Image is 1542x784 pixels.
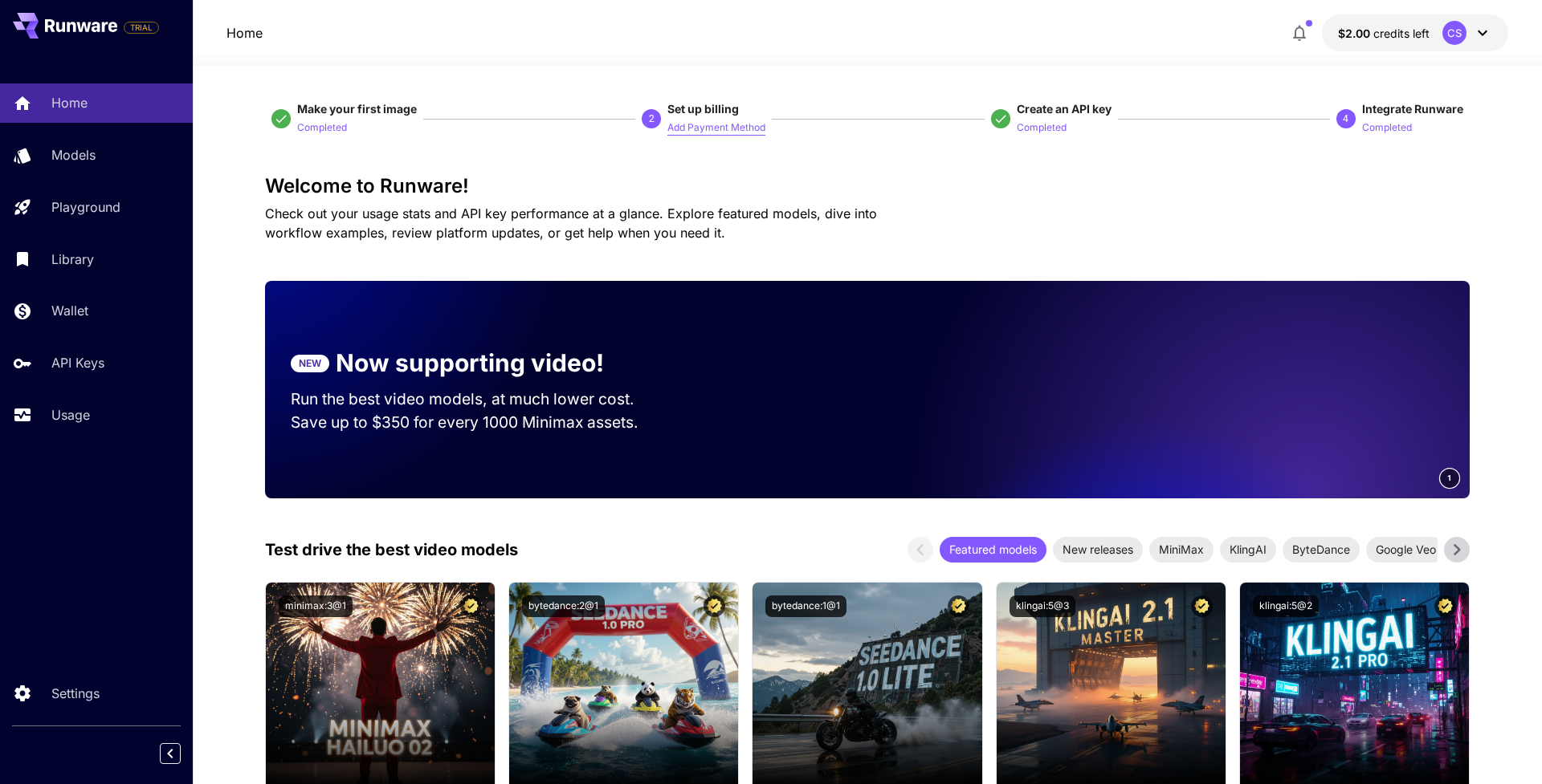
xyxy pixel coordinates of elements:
[1442,21,1467,45] div: CS
[297,102,417,116] span: Make your first image
[1447,472,1452,484] span: 1
[1017,117,1067,136] button: Completed
[1253,595,1319,617] button: klingai:5@2
[1283,541,1360,558] span: ByteDance
[51,197,120,217] p: Playground
[704,595,725,617] button: Certified Model – Vetted for best performance and includes a commercial license.
[299,356,321,371] p: NEW
[1343,112,1348,126] p: 4
[1149,537,1214,563] div: MiniMax
[1053,541,1143,558] span: New releases
[51,250,94,269] p: Library
[1322,14,1508,51] button: $1.9987CS
[124,22,158,34] span: TRIAL
[522,595,605,617] button: bytedance:2@1
[297,117,347,136] button: Completed
[51,145,96,165] p: Models
[649,112,655,126] p: 2
[265,205,877,241] span: Check out your usage stats and API key performance at a glance. Explore featured models, dive int...
[1366,537,1446,563] div: Google Veo
[172,739,193,768] div: Collapse sidebar
[765,595,846,617] button: bytedance:1@1
[1191,595,1213,617] button: Certified Model – Vetted for best performance and includes a commercial license.
[667,102,739,116] span: Set up billing
[291,388,665,411] p: Run the best video models, at much lower cost.
[1362,117,1412,136] button: Completed
[160,743,181,764] button: Collapse sidebar
[336,345,604,381] p: Now supporting video!
[1283,537,1360,563] div: ByteDance
[1362,102,1463,116] span: Integrate Runware
[1362,120,1412,136] p: Completed
[460,595,482,617] button: Certified Model – Vetted for best performance and includes a commercial license.
[1017,120,1067,136] p: Completed
[1373,26,1430,40] span: credits left
[51,405,90,424] p: Usage
[948,595,969,617] button: Certified Model – Vetted for best performance and includes a commercial license.
[265,175,1470,197] h3: Welcome to Runware!
[1220,537,1276,563] div: KlingAI
[226,23,263,43] a: Home
[1220,541,1276,558] span: KlingAI
[291,411,665,434] p: Save up to $350 for every 1000 Minimax assets.
[51,301,88,320] p: Wallet
[1366,541,1446,558] span: Google Veo
[297,120,347,136] p: Completed
[667,117,765,136] button: Add Payment Method
[940,541,1046,558] span: Featured models
[265,538,518,562] p: Test drive the best video models
[226,23,263,43] nav: breadcrumb
[940,537,1046,563] div: Featured models
[51,93,88,112] p: Home
[51,353,104,372] p: API Keys
[1053,537,1143,563] div: New releases
[51,684,100,703] p: Settings
[124,18,159,37] span: Add your payment card to enable full platform functionality.
[1017,102,1112,116] span: Create an API key
[1434,595,1456,617] button: Certified Model – Vetted for best performance and includes a commercial license.
[667,120,765,136] p: Add Payment Method
[279,595,353,617] button: minimax:3@1
[1338,25,1430,42] div: $1.9987
[1338,26,1373,40] span: $2.00
[1149,541,1214,558] span: MiniMax
[1010,595,1075,617] button: klingai:5@3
